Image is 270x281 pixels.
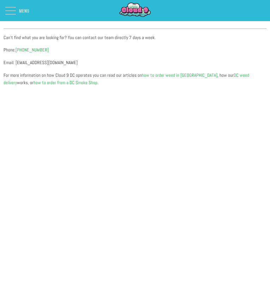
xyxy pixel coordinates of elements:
img: Cloud 9 [118,2,153,19]
p: For more information on how Cloud 9 DC operates you can read our articles on , how our works, or . [4,72,266,87]
a: how to order weed in [GEOGRAPHIC_DATA] [142,72,217,78]
p: Phone: [4,46,266,54]
a: Call phone number +1 202-921-9888 [16,47,49,53]
p: Email: [EMAIL_ADDRESS][DOMAIN_NAME] [4,59,266,67]
p: Can't find what you are looking for? You can contact our team directly 7 days a week. [4,34,266,42]
a: how to order from a DC Smoke Shop [34,80,97,86]
a: DC weed delivery [4,72,249,86]
span: Menu [18,3,31,17]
